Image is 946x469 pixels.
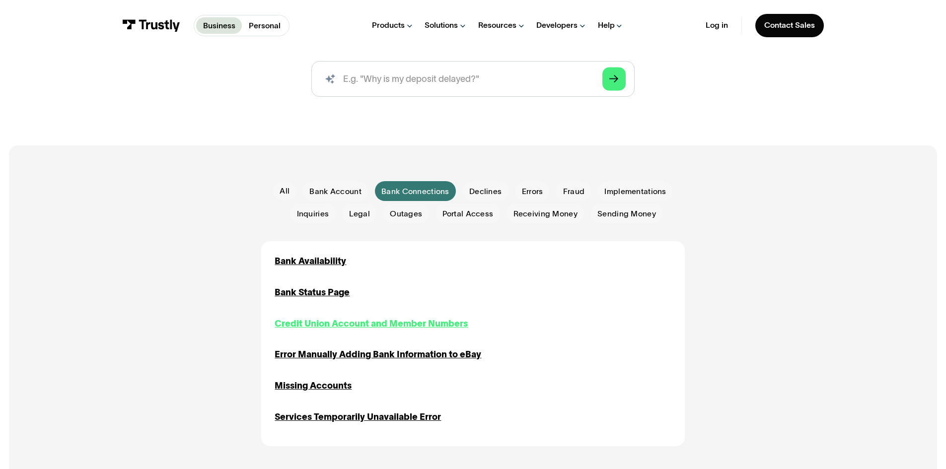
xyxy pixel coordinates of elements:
span: Inquiries [297,208,329,219]
a: Bank Availability [275,255,346,268]
div: Resources [478,20,516,30]
span: Errors [522,186,543,197]
a: All [273,182,296,200]
div: Products [372,20,405,30]
div: All [280,186,290,197]
img: Trustly Logo [122,19,180,32]
p: Business [203,20,235,32]
span: Sending Money [597,208,656,219]
form: Search [311,61,634,97]
a: Bank Status Page [275,286,350,299]
div: Contact Sales [764,20,815,30]
span: Implementations [604,186,666,197]
p: Personal [249,20,281,32]
a: Services Temporarily Unavailable Error [275,410,441,424]
span: Receiving Money [513,208,578,219]
div: Solutions [425,20,458,30]
a: Log in [706,20,728,30]
span: Portal Access [442,208,494,219]
span: Bank Connections [381,186,449,197]
div: Developers [536,20,578,30]
a: Business [196,17,242,34]
span: Legal [349,208,370,219]
form: Email Form [261,181,684,223]
a: Error Manually Adding Bank Information to eBay [275,348,481,361]
span: Bank Account [309,186,361,197]
a: Contact Sales [755,14,824,37]
input: search [311,61,634,97]
a: Missing Accounts [275,379,352,393]
span: Outages [390,208,422,219]
div: Help [598,20,615,30]
span: Fraud [563,186,584,197]
span: Declines [469,186,502,197]
a: Credit Union Account and Member Numbers [275,317,468,331]
a: Personal [242,17,287,34]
